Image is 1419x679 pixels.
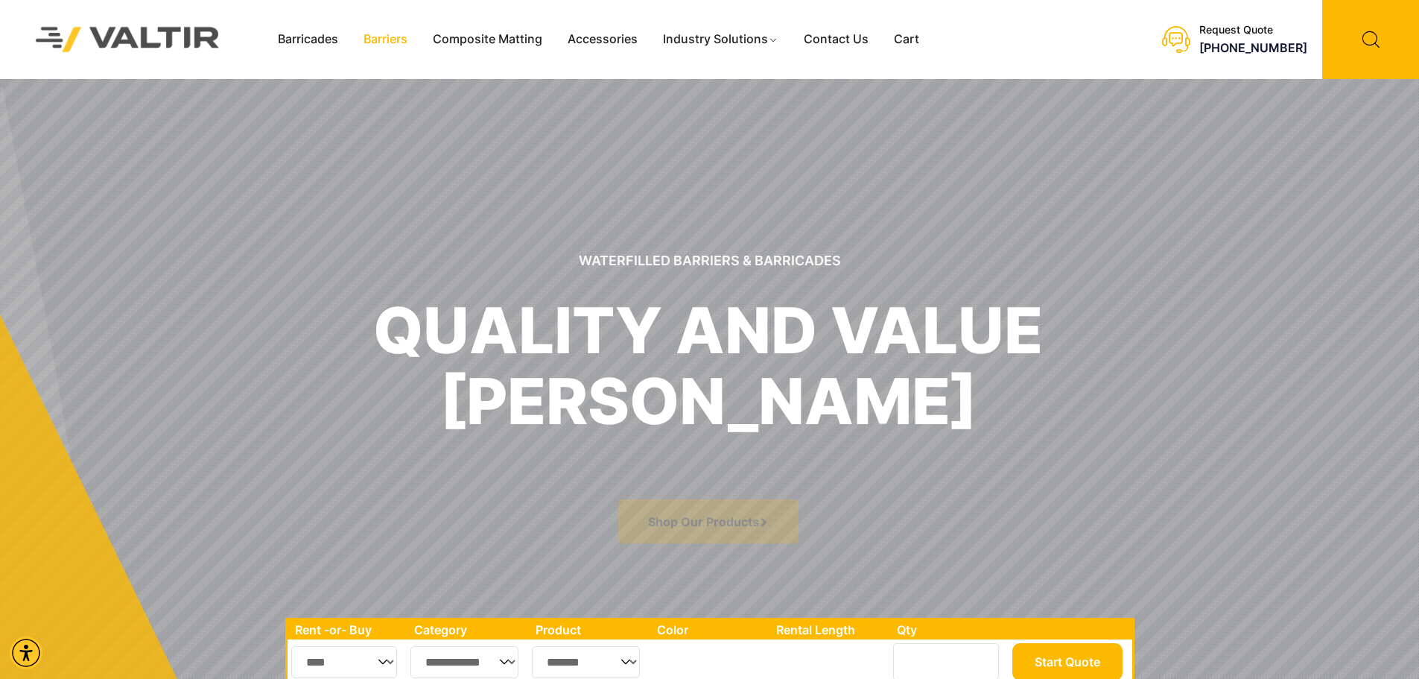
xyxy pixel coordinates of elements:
[420,28,555,51] a: Composite Matting
[407,620,529,639] th: Category
[769,620,889,639] th: Rental Length
[288,620,407,639] th: Rent -or- Buy
[351,28,420,51] a: Barriers
[881,28,932,51] a: Cart
[16,7,239,71] img: Valtir Rentals
[889,620,1008,639] th: Qty
[555,28,650,51] a: Accessories
[410,646,519,678] select: Single select
[528,620,650,639] th: Product
[650,28,791,51] a: Industry Solutions
[650,620,769,639] th: Color
[791,28,881,51] a: Contact Us
[1199,40,1307,55] a: call (888) 496-3625
[532,646,640,678] select: Single select
[291,646,398,678] select: Single select
[10,637,42,669] div: Accessibility Menu
[265,28,351,51] a: Barricades
[1199,24,1307,37] div: Request Quote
